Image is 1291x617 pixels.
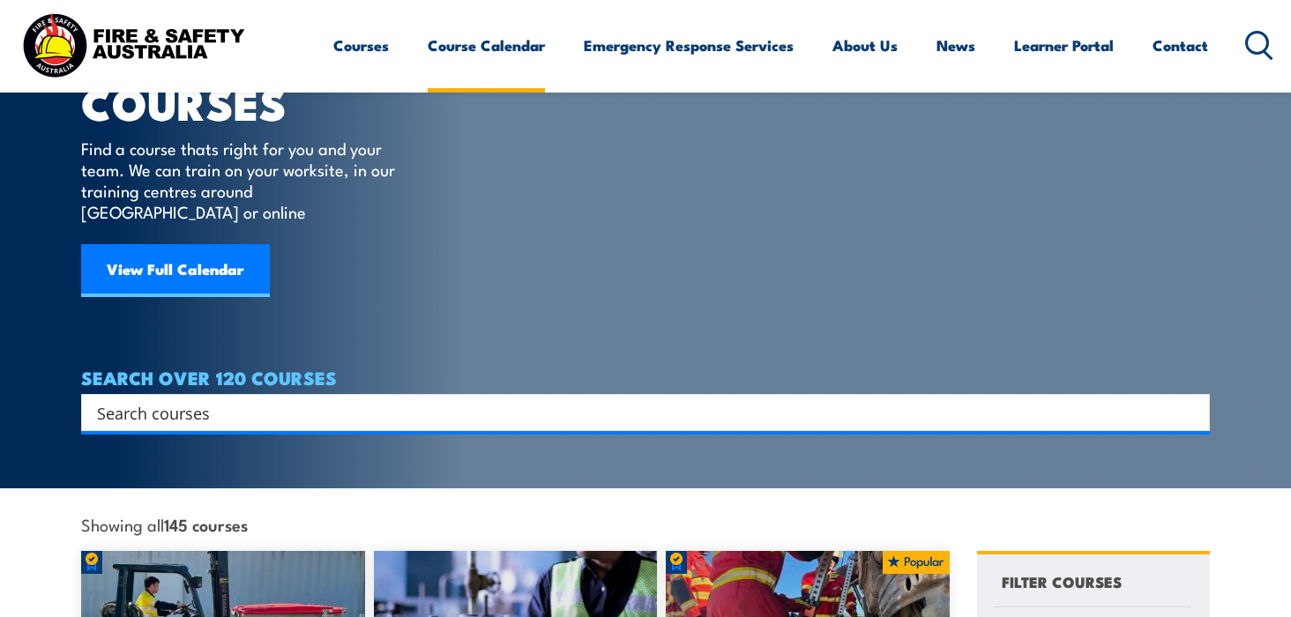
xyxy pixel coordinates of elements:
a: Courses [333,22,389,69]
p: Find a course thats right for you and your team. We can train on your worksite, in our training c... [81,138,403,222]
h1: COURSES [81,83,421,121]
a: Course Calendar [428,22,545,69]
a: About Us [832,22,898,69]
a: Learner Portal [1014,22,1114,69]
a: Contact [1153,22,1208,69]
a: View Full Calendar [81,244,270,297]
h4: FILTER COURSES [1002,569,1122,593]
button: Search magnifier button [1179,400,1204,425]
span: Showing all [81,515,248,533]
a: Emergency Response Services [584,22,794,69]
form: Search form [101,400,1175,425]
strong: 145 courses [164,512,248,536]
a: News [937,22,975,69]
input: Search input [97,399,1171,426]
h4: SEARCH OVER 120 COURSES [81,368,1210,387]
